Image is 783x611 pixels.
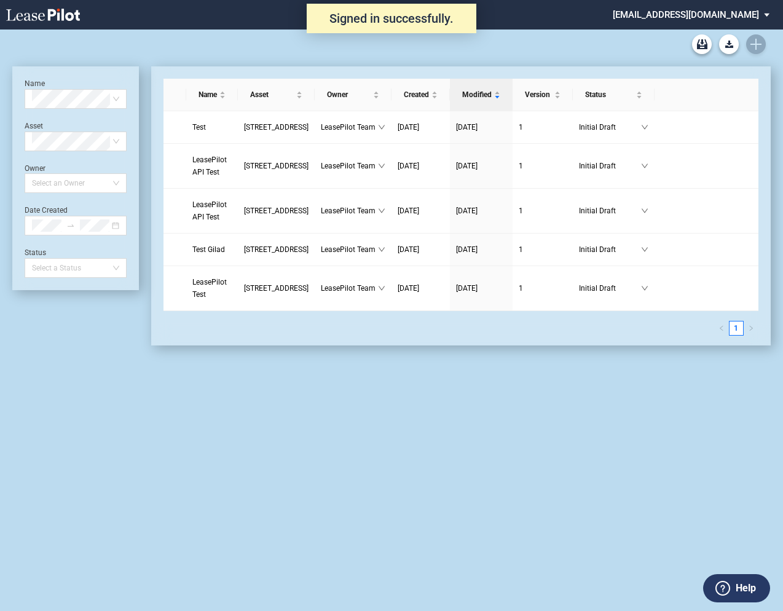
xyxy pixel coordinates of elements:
[327,89,371,101] span: Owner
[192,243,232,256] a: Test Gilad
[321,282,378,294] span: LeasePilot Team
[391,79,450,111] th: Created
[585,89,634,101] span: Status
[519,162,523,170] span: 1
[450,79,513,111] th: Modified
[398,121,444,133] a: [DATE]
[579,160,641,172] span: Initial Draft
[519,160,567,172] a: 1
[692,34,712,54] a: Archive
[244,207,309,215] span: 109 State Street
[456,121,506,133] a: [DATE]
[641,285,648,292] span: down
[456,282,506,294] a: [DATE]
[573,79,655,111] th: Status
[456,243,506,256] a: [DATE]
[456,162,478,170] span: [DATE]
[321,205,378,217] span: LeasePilot Team
[519,245,523,254] span: 1
[398,205,444,217] a: [DATE]
[718,325,725,331] span: left
[378,207,385,215] span: down
[730,321,743,335] a: 1
[66,221,75,230] span: swap-right
[456,245,478,254] span: [DATE]
[321,121,378,133] span: LeasePilot Team
[244,205,309,217] a: [STREET_ADDRESS]
[398,282,444,294] a: [DATE]
[398,123,419,132] span: [DATE]
[25,248,46,257] label: Status
[398,284,419,293] span: [DATE]
[192,199,232,223] a: LeasePilot API Test
[519,284,523,293] span: 1
[456,207,478,215] span: [DATE]
[378,124,385,131] span: down
[244,284,309,293] span: 109 State Street
[244,160,309,172] a: [STREET_ADDRESS]
[703,574,770,602] button: Help
[378,246,385,253] span: down
[192,121,232,133] a: Test
[238,79,315,111] th: Asset
[250,89,294,101] span: Asset
[192,245,225,254] span: Test Gilad
[456,284,478,293] span: [DATE]
[462,89,492,101] span: Modified
[744,321,758,336] button: right
[744,321,758,336] li: Next Page
[199,89,217,101] span: Name
[579,282,641,294] span: Initial Draft
[519,243,567,256] a: 1
[719,34,739,54] a: Download Blank Form
[641,246,648,253] span: down
[714,321,729,336] li: Previous Page
[244,282,309,294] a: [STREET_ADDRESS]
[398,162,419,170] span: [DATE]
[398,160,444,172] a: [DATE]
[456,160,506,172] a: [DATE]
[519,207,523,215] span: 1
[378,162,385,170] span: down
[748,325,754,331] span: right
[186,79,238,111] th: Name
[519,282,567,294] a: 1
[398,243,444,256] a: [DATE]
[244,243,309,256] a: [STREET_ADDRESS]
[192,123,206,132] span: Test
[192,156,227,176] span: LeasePilot API Test
[456,123,478,132] span: [DATE]
[525,89,553,101] span: Version
[398,245,419,254] span: [DATE]
[579,121,641,133] span: Initial Draft
[244,123,309,132] span: 109 State Street
[714,321,729,336] button: left
[519,123,523,132] span: 1
[641,124,648,131] span: down
[66,221,75,230] span: to
[641,162,648,170] span: down
[378,285,385,292] span: down
[244,121,309,133] a: [STREET_ADDRESS]
[519,205,567,217] a: 1
[513,79,573,111] th: Version
[25,79,45,88] label: Name
[192,200,227,221] span: LeasePilot API Test
[25,122,43,130] label: Asset
[25,206,68,215] label: Date Created
[404,89,429,101] span: Created
[398,207,419,215] span: [DATE]
[307,4,476,33] div: Signed in successfully.
[519,121,567,133] a: 1
[315,79,391,111] th: Owner
[579,243,641,256] span: Initial Draft
[641,207,648,215] span: down
[456,205,506,217] a: [DATE]
[244,245,309,254] span: 109 State Street
[321,243,378,256] span: LeasePilot Team
[25,164,45,173] label: Owner
[579,205,641,217] span: Initial Draft
[321,160,378,172] span: LeasePilot Team
[192,154,232,178] a: LeasePilot API Test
